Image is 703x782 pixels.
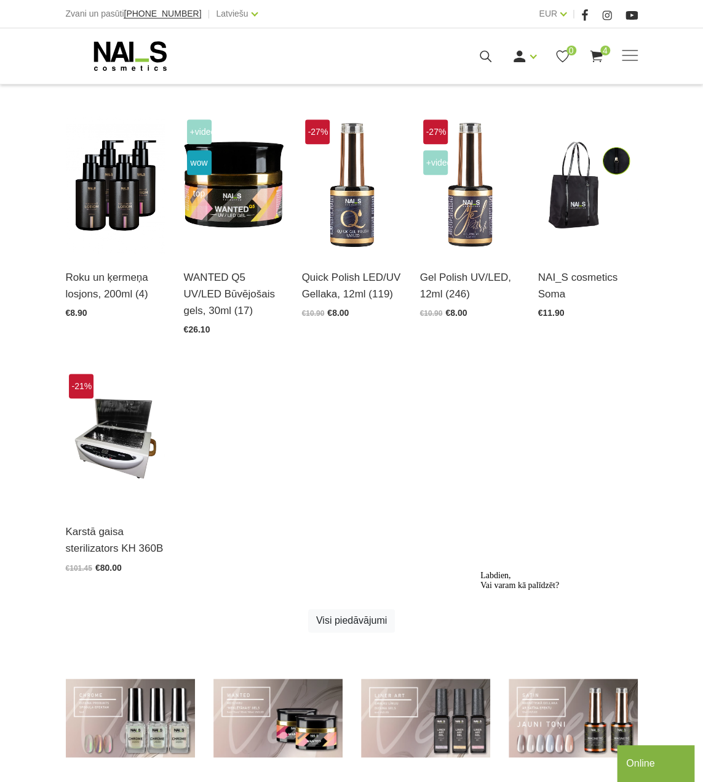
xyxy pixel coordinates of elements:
span: -27% [305,119,330,144]
a: Quick Polish LED/UV Gellaka, 12ml (119) [302,269,402,302]
span: Labdien, Vai varam kā palīdzēt? [5,5,84,24]
span: €26.10 [184,324,210,334]
a: Latviešu [216,6,248,21]
a: Roku un ķermeņa losjons, 200ml (4) [66,269,165,302]
iframe: chat widget [617,743,697,782]
span: | [207,6,210,22]
img: Karstā gaisa sterilizatoru var izmantot skaistumkopšanas salonos, manikīra kabinetos, ēdināšanas ... [66,371,165,508]
span: -27% [423,119,448,144]
a: 0 [555,49,570,64]
span: €10.90 [302,309,325,318]
span: €8.90 [66,308,87,318]
a: Visi piedāvājumi [308,609,395,632]
span: top [187,181,212,206]
img: Gels WANTED NAILS cosmetics tehniķu komanda ir radījusi gelu, kas ilgi jau ir katra meistara mekl... [184,116,284,254]
span: €8.00 [327,308,349,318]
span: €80.00 [95,563,122,573]
iframe: chat widget [475,566,697,739]
span: €101.45 [66,564,92,573]
a: WANTED Q5 UV/LED Būvējošais gels, 30ml (17) [184,269,284,320]
a: EUR [539,6,557,21]
div: Labdien,Vai varam kā palīdzēt? [5,5,226,25]
a: [PHONE_NUMBER] [124,9,201,18]
a: Gel Polish UV/LED, 12ml (246) [420,269,520,302]
img: Ilgnoturīga, intensīvi pigmentēta gellaka. Viegli klājas, lieliski žūst, nesaraujas, neatkāpjas n... [420,116,520,254]
span: +Video [423,150,448,175]
img: Ērta, eleganta, izturīga soma ar NAI_S cosmetics logo.Izmērs: 38 x 46 x 14 cm... [538,116,638,254]
a: 4 [589,49,604,64]
img: BAROJOŠS roku un ķermeņa LOSJONSBALI COCONUT barojošs roku un ķermeņa losjons paredzēts jebkura t... [66,116,165,254]
span: 4 [600,46,610,55]
img: Ātri, ērti un vienkārši!Intensīvi pigmentēta gellaka, kas perfekti klājas arī vienā slānī, tādā v... [302,116,402,254]
a: Karstā gaisa sterilizators KH 360B [66,523,165,557]
span: -21% [69,374,93,398]
span: 0 [566,46,576,55]
span: €8.00 [445,308,467,318]
span: wow [187,150,212,175]
span: +Video [187,119,212,144]
div: Zvani un pasūti [66,6,202,22]
span: €10.90 [420,309,443,318]
a: NAI_S cosmetics Soma [538,269,638,302]
span: €11.90 [538,308,565,318]
span: | [573,6,575,22]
